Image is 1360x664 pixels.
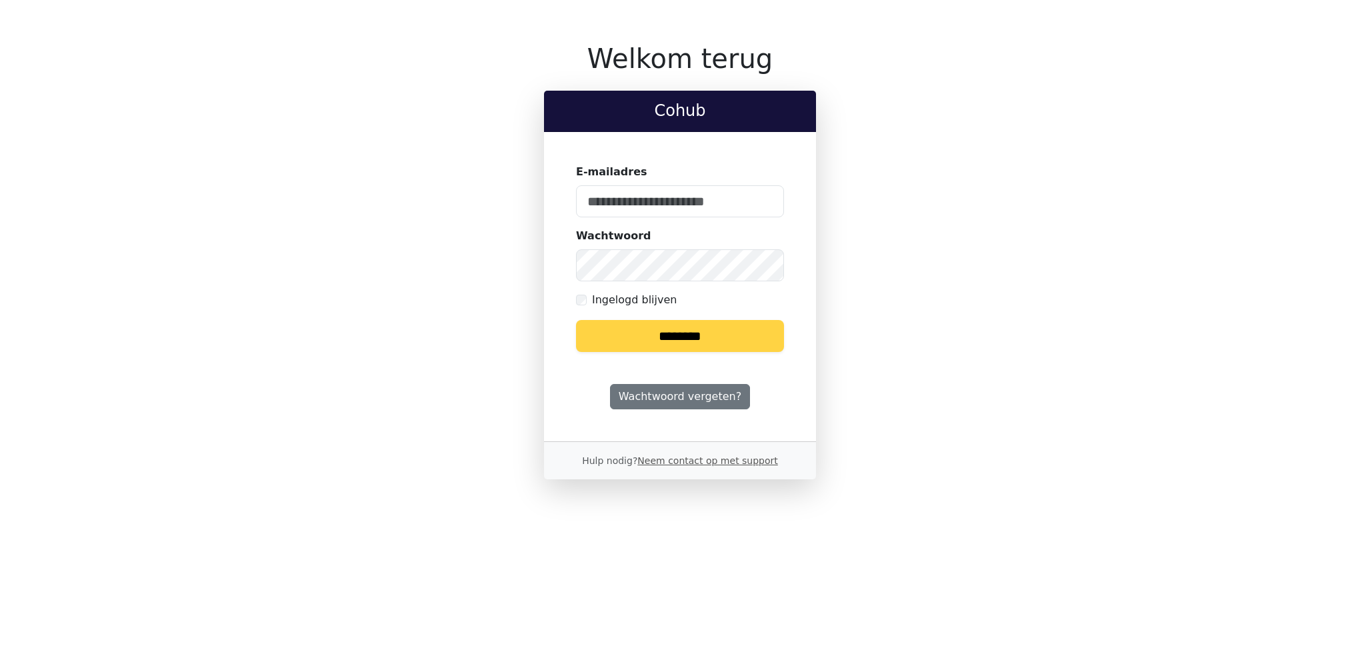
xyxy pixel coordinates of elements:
[610,384,750,409] a: Wachtwoord vergeten?
[592,292,677,308] label: Ingelogd blijven
[637,455,777,466] a: Neem contact op met support
[555,101,805,121] h2: Cohub
[582,455,778,466] small: Hulp nodig?
[576,228,651,244] label: Wachtwoord
[576,164,647,180] label: E-mailadres
[544,43,816,75] h1: Welkom terug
